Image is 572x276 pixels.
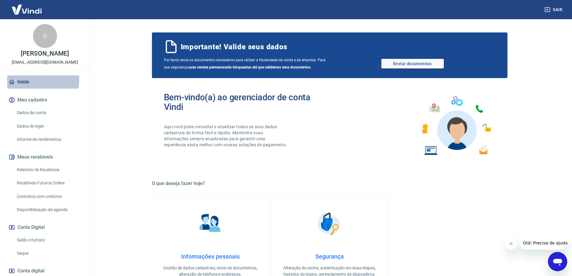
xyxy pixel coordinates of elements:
span: Por favor, envie os documentos necessários para validar a titularidade da conta e da empresa. Par... [164,56,330,71]
p: [PERSON_NAME] [21,50,69,57]
img: Vindi [7,0,46,19]
a: Relatório de Recebíveis [14,164,83,176]
a: Dados de login [14,120,83,132]
a: Saldo e Extrato [14,234,83,246]
a: Enviar documentos [381,59,444,68]
img: Informações pessoais [195,208,225,238]
button: Conta Digital [7,221,83,234]
button: Sair [543,4,565,15]
span: Conta digital [17,267,44,275]
p: Aqui você pode consultar e atualizar todos os seus dados cadastrais de forma fácil e rápida. Mant... [164,124,288,148]
b: suas vendas permanecerão bloqueadas até que validemos seus documentos [189,65,310,69]
h5: O que deseja fazer hoje? [152,180,507,187]
a: Contratos com credores [14,190,83,203]
a: Saque [14,247,83,259]
a: Início [7,75,83,89]
img: Imagem de um avatar masculino com diversos icones exemplificando as funcionalidades do gerenciado... [417,93,495,159]
h4: Informações pessoais [162,253,259,260]
span: Olá! Precisa de ajuda? [4,4,50,9]
iframe: Mensagem da empresa [519,236,567,250]
h4: Segurança [281,253,378,260]
p: [EMAIL_ADDRESS][DOMAIN_NAME] [12,59,78,65]
span: Importante! Valide seus dados [181,42,287,52]
a: Recebíveis Futuros Online [14,177,83,189]
a: Informe de rendimentos [14,133,83,146]
a: Dados da conta [14,107,83,119]
a: Disponibilização de agenda [14,204,83,216]
button: Meu cadastro [7,93,83,107]
iframe: Botão para abrir a janela de mensagens [548,252,567,271]
button: Meus recebíveis [7,150,83,164]
iframe: Fechar mensagem [505,238,517,250]
h2: Bem-vindo(a) ao gerenciador de conta Vindi [164,93,330,112]
div: G [33,24,57,48]
img: Segurança [314,208,344,238]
